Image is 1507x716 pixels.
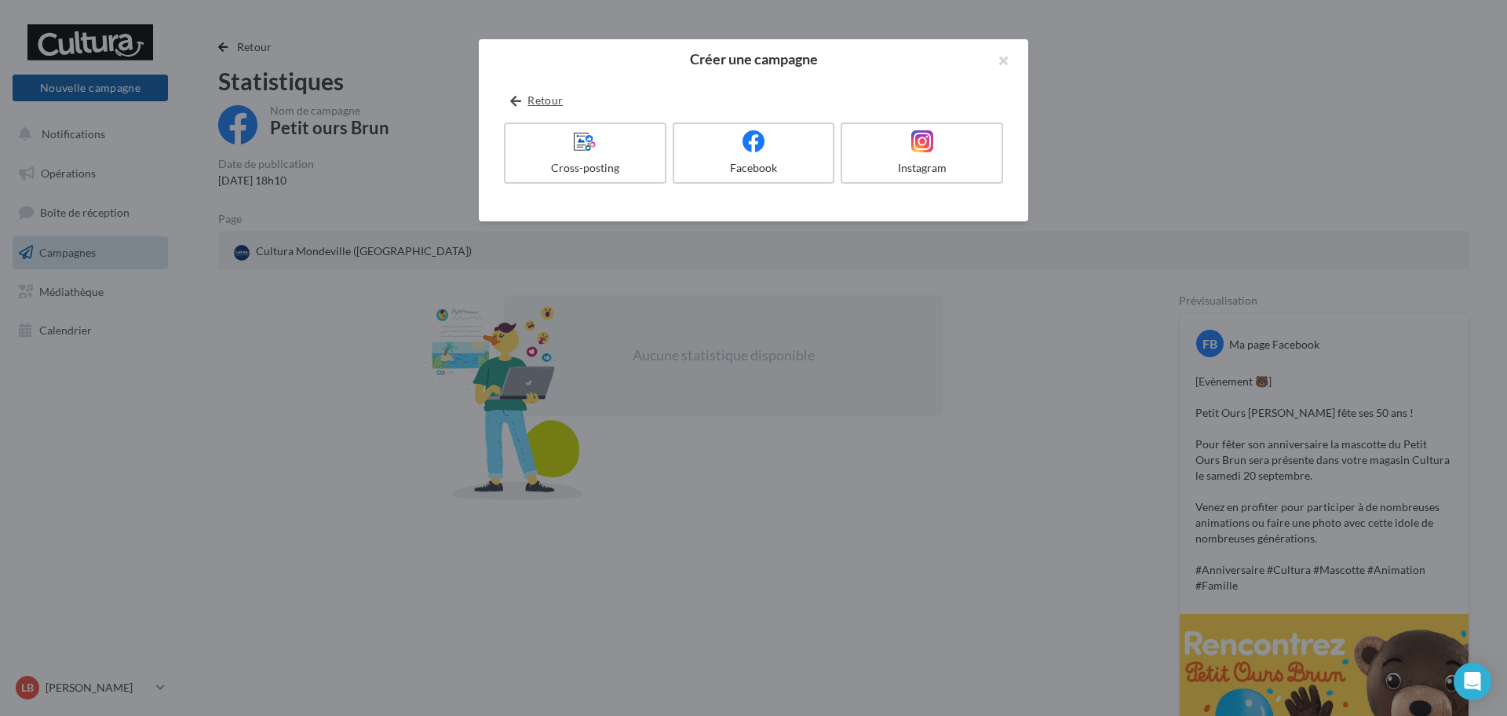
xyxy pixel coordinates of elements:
button: Retour [504,91,569,110]
h2: Créer une campagne [504,52,1003,66]
div: Cross-posting [512,160,659,176]
div: Facebook [681,160,827,176]
div: Instagram [848,160,995,176]
div: Open Intercom Messenger [1454,663,1491,700]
